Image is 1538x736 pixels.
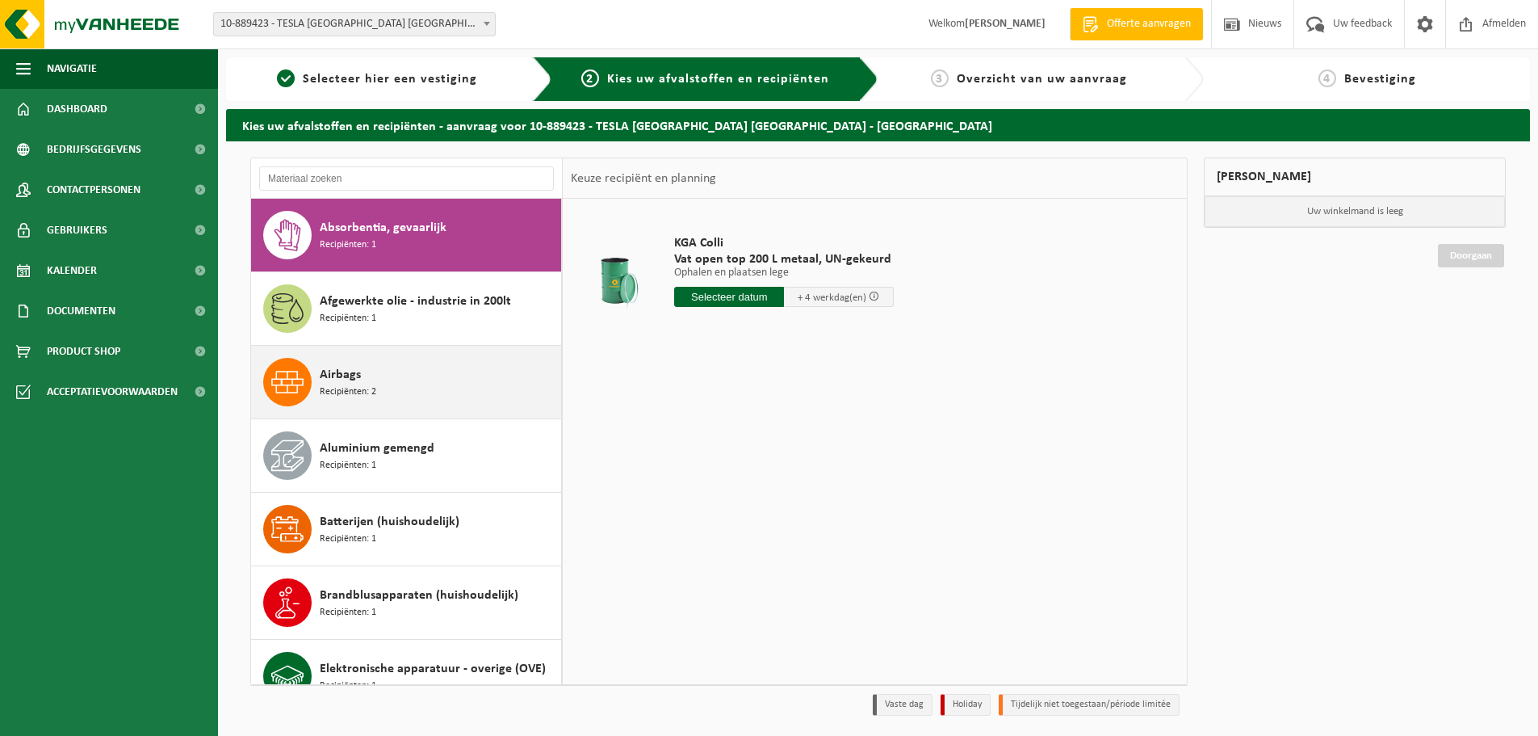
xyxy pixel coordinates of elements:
a: Doorgaan [1438,244,1504,267]
span: Kies uw afvalstoffen en recipiënten [607,73,829,86]
span: Dashboard [47,89,107,129]
span: Product Shop [47,331,120,372]
span: Bevestiging [1344,73,1416,86]
li: Tijdelijk niet toegestaan/période limitée [999,694,1180,716]
span: Contactpersonen [47,170,140,210]
h2: Kies uw afvalstoffen en recipiënten - aanvraag voor 10-889423 - TESLA [GEOGRAPHIC_DATA] [GEOGRAPH... [226,109,1530,141]
span: Aluminium gemengd [320,439,434,458]
button: Aluminium gemengd Recipiënten: 1 [251,419,562,493]
span: Recipiënten: 1 [320,238,376,253]
span: 3 [931,69,949,87]
span: Selecteer hier een vestiging [303,73,477,86]
button: Afgewerkte olie - industrie in 200lt Recipiënten: 1 [251,272,562,346]
span: Recipiënten: 1 [320,605,376,620]
button: Absorbentia, gevaarlijk Recipiënten: 1 [251,199,562,272]
span: Batterijen (huishoudelijk) [320,512,459,532]
span: Recipiënten: 1 [320,532,376,547]
span: Recipiënten: 1 [320,679,376,694]
span: Recipiënten: 2 [320,385,376,400]
strong: [PERSON_NAME] [965,18,1046,30]
a: 1Selecteer hier een vestiging [234,69,520,89]
li: Holiday [941,694,991,716]
span: Overzicht van uw aanvraag [957,73,1127,86]
span: + 4 werkdag(en) [798,292,866,303]
span: Offerte aanvragen [1103,16,1195,32]
span: Vat open top 200 L metaal, UN-gekeurd [674,251,894,267]
span: Absorbentia, gevaarlijk [320,218,446,238]
button: Airbags Recipiënten: 2 [251,346,562,419]
span: 10-889423 - TESLA BELGIUM BRUGGE - BRUGGE [214,13,495,36]
div: Keuze recipiënt en planning [563,158,724,199]
span: 2 [581,69,599,87]
span: Navigatie [47,48,97,89]
li: Vaste dag [873,694,932,716]
button: Batterijen (huishoudelijk) Recipiënten: 1 [251,493,562,566]
span: KGA Colli [674,235,894,251]
span: Acceptatievoorwaarden [47,372,178,412]
span: Afgewerkte olie - industrie in 200lt [320,292,511,311]
span: 10-889423 - TESLA BELGIUM BRUGGE - BRUGGE [213,12,496,36]
input: Selecteer datum [674,287,784,307]
p: Uw winkelmand is leeg [1205,196,1505,227]
input: Materiaal zoeken [259,166,554,191]
span: Recipiënten: 1 [320,311,376,326]
a: Offerte aanvragen [1070,8,1203,40]
button: Brandblusapparaten (huishoudelijk) Recipiënten: 1 [251,566,562,640]
p: Ophalen en plaatsen lege [674,267,894,279]
span: Airbags [320,365,361,385]
span: 1 [277,69,295,87]
span: Kalender [47,250,97,291]
div: [PERSON_NAME] [1204,158,1506,196]
span: Bedrijfsgegevens [47,129,141,170]
span: Documenten [47,291,115,331]
span: Brandblusapparaten (huishoudelijk) [320,586,518,605]
button: Elektronische apparatuur - overige (OVE) Recipiënten: 1 [251,640,562,713]
span: Gebruikers [47,210,107,250]
span: Recipiënten: 1 [320,458,376,473]
span: Elektronische apparatuur - overige (OVE) [320,659,546,679]
span: 4 [1318,69,1336,87]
